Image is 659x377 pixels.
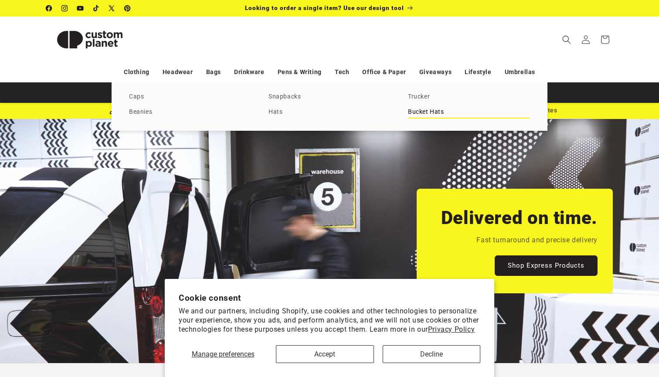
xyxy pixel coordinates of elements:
[43,17,137,62] a: Custom Planet
[234,65,264,80] a: Drinkware
[278,65,322,80] a: Pens & Writing
[206,65,221,80] a: Bags
[245,4,404,11] span: Looking to order a single item? Use our design tool
[419,65,452,80] a: Giveaways
[408,106,530,118] a: Bucket Hats
[124,65,149,80] a: Clothing
[276,345,374,363] button: Accept
[557,30,576,49] summary: Search
[268,106,391,118] a: Hats
[428,325,475,333] a: Privacy Policy
[441,206,598,230] h2: Delivered on time.
[179,345,267,363] button: Manage preferences
[362,65,406,80] a: Office & Paper
[179,307,480,334] p: We and our partners, including Shopify, use cookies and other technologies to personalize your ex...
[192,350,255,358] span: Manage preferences
[163,65,193,80] a: Headwear
[505,65,535,80] a: Umbrellas
[129,106,251,118] a: Beanies
[268,91,391,103] a: Snapbacks
[129,91,251,103] a: Caps
[179,293,480,303] h2: Cookie consent
[335,65,349,80] a: Tech
[495,255,598,275] a: Shop Express Products
[408,91,530,103] a: Trucker
[465,65,491,80] a: Lifestyle
[383,345,481,363] button: Decline
[476,234,598,247] p: Fast turnaround and precise delivery
[46,20,133,59] img: Custom Planet
[510,283,659,377] iframe: Chat Widget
